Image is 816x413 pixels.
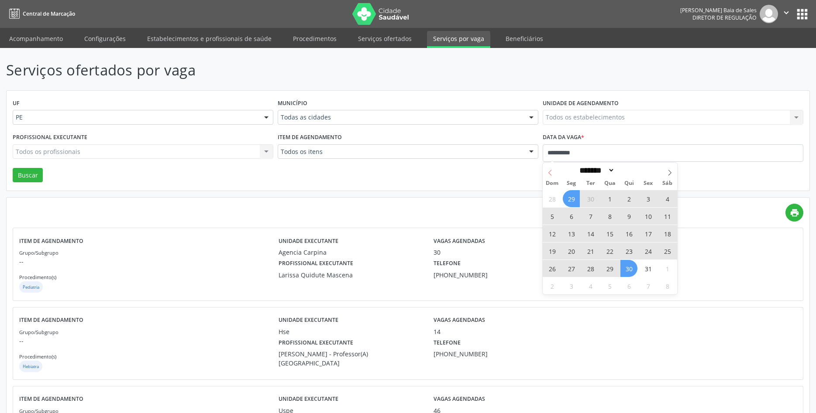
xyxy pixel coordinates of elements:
[563,208,580,225] span: Outubro 6, 2025
[279,234,338,248] label: Unidade executante
[281,147,520,156] span: Todos os itens
[141,31,278,46] a: Estabelecimentos e profissionais de saúde
[640,208,657,225] span: Outubro 10, 2025
[279,314,338,327] label: Unidade executante
[434,270,499,280] div: [PHONE_NUMBER]
[499,31,549,46] a: Beneficiários
[434,248,538,257] div: 30
[639,181,658,186] span: Sex
[19,393,83,406] label: Item de agendamento
[352,31,418,46] a: Serviços ofertados
[3,31,69,46] a: Acompanhamento
[563,277,580,294] span: Novembro 3, 2025
[19,274,56,280] small: Procedimento(s)
[279,248,422,257] div: Agencia Carpina
[19,336,279,345] p: --
[615,166,644,175] input: Year
[544,277,561,294] span: Novembro 2, 2025
[659,242,676,259] span: Outubro 25, 2025
[287,31,343,46] a: Procedimentos
[620,190,637,207] span: Outubro 2, 2025
[434,336,461,350] label: Telefone
[434,257,461,270] label: Telefone
[620,277,637,294] span: Novembro 6, 2025
[543,97,619,110] label: Unidade de agendamento
[582,277,599,294] span: Novembro 4, 2025
[582,260,599,277] span: Outubro 28, 2025
[582,208,599,225] span: Outubro 7, 2025
[620,225,637,242] span: Outubro 16, 2025
[659,190,676,207] span: Outubro 4, 2025
[576,166,615,175] select: Month
[659,260,676,277] span: Novembro 1, 2025
[620,181,639,186] span: Qui
[434,234,485,248] label: Vagas agendadas
[582,190,599,207] span: Setembro 30, 2025
[13,168,43,183] button: Buscar
[562,181,581,186] span: Seg
[640,260,657,277] span: Outubro 31, 2025
[581,181,600,186] span: Ter
[23,364,39,369] small: Hebiatra
[582,225,599,242] span: Outubro 14, 2025
[795,7,810,22] button: apps
[279,349,422,368] div: [PERSON_NAME] - Professor(A) [GEOGRAPHIC_DATA]
[19,234,83,248] label: Item de agendamento
[563,242,580,259] span: Outubro 20, 2025
[659,208,676,225] span: Outubro 11, 2025
[13,131,87,144] label: Profissional executante
[601,260,618,277] span: Outubro 29, 2025
[790,208,799,218] i: print
[543,181,562,186] span: Dom
[659,277,676,294] span: Novembro 8, 2025
[563,225,580,242] span: Outubro 13, 2025
[680,7,757,14] div: [PERSON_NAME] Baia de Sales
[620,208,637,225] span: Outubro 9, 2025
[640,242,657,259] span: Outubro 24, 2025
[640,225,657,242] span: Outubro 17, 2025
[6,59,569,81] p: Serviços ofertados por vaga
[281,113,520,122] span: Todas as cidades
[19,314,83,327] label: Item de agendamento
[279,336,353,350] label: Profissional executante
[13,97,20,110] label: UF
[544,208,561,225] span: Outubro 5, 2025
[23,284,39,290] small: Pediatria
[640,277,657,294] span: Novembro 7, 2025
[279,257,353,270] label: Profissional executante
[6,7,75,21] a: Central de Marcação
[601,208,618,225] span: Outubro 8, 2025
[19,329,59,335] small: Grupo/Subgrupo
[601,190,618,207] span: Outubro 1, 2025
[563,260,580,277] span: Outubro 27, 2025
[278,131,342,144] label: Item de agendamento
[544,225,561,242] span: Outubro 12, 2025
[601,242,618,259] span: Outubro 22, 2025
[563,190,580,207] span: Setembro 29, 2025
[16,113,255,122] span: PE
[279,393,338,406] label: Unidade executante
[544,242,561,259] span: Outubro 19, 2025
[19,353,56,360] small: Procedimento(s)
[785,204,803,222] a: print
[544,260,561,277] span: Outubro 26, 2025
[582,242,599,259] span: Outubro 21, 2025
[600,181,620,186] span: Qua
[760,5,778,23] img: img
[278,97,307,110] label: Município
[601,277,618,294] span: Novembro 5, 2025
[434,314,485,327] label: Vagas agendadas
[601,225,618,242] span: Outubro 15, 2025
[659,225,676,242] span: Outubro 18, 2025
[658,181,677,186] span: Sáb
[434,349,499,358] div: [PHONE_NUMBER]
[778,5,795,23] button: 
[434,393,485,406] label: Vagas agendadas
[692,14,757,21] span: Diretor de regulação
[640,190,657,207] span: Outubro 3, 2025
[543,131,584,144] label: Data da vaga
[620,242,637,259] span: Outubro 23, 2025
[544,190,561,207] span: Setembro 28, 2025
[782,8,791,17] i: 
[427,31,490,48] a: Serviços por vaga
